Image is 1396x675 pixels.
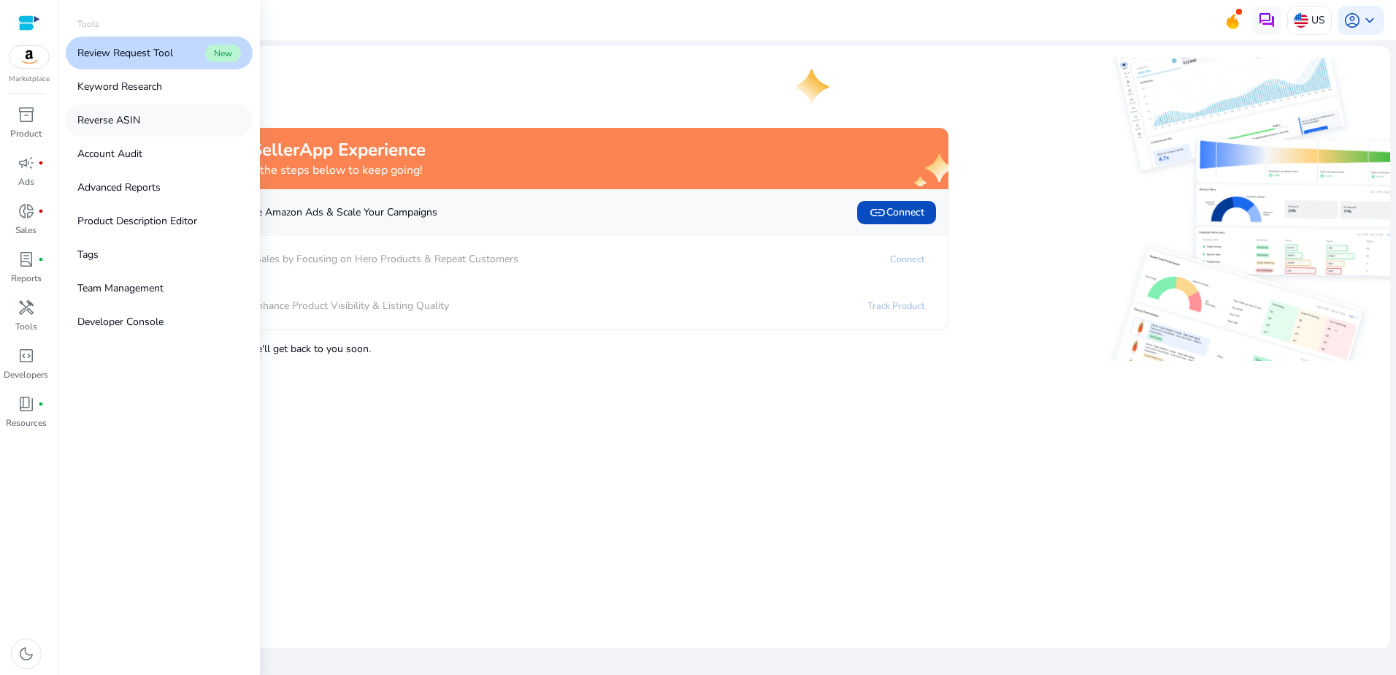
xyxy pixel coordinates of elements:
[10,127,42,140] p: Product
[129,164,426,178] h4: Almost there! Complete the steps below to keep going!
[38,401,44,407] span: fiber_manual_record
[18,154,35,172] span: campaign
[77,247,99,262] p: Tags
[9,74,50,85] p: Marketplace
[18,395,35,413] span: book_4
[18,645,35,663] span: dark_mode
[18,202,35,220] span: donut_small
[4,368,48,381] p: Developers
[797,69,832,104] img: one-star.svg
[18,106,35,123] span: inventory_2
[18,251,35,268] span: lab_profile
[15,224,37,237] p: Sales
[77,281,164,296] p: Team Management
[18,299,35,316] span: handyman
[11,272,42,285] p: Reports
[77,18,99,31] p: Tools
[1294,13,1308,28] img: us.svg
[150,251,518,267] p: Boost Sales by Focusing on Hero Products & Repeat Customers
[150,205,437,220] p: Automate Amazon Ads & Scale Your Campaigns
[18,347,35,365] span: code_blocks
[878,248,936,271] a: Connect
[9,46,49,68] img: amazon.svg
[1311,7,1325,33] p: US
[77,146,142,161] p: Account Audit
[111,335,948,356] p: , and we'll get back to you soon.
[150,298,449,313] p: Enhance Product Visibility & Listing Quality
[856,294,936,318] a: Track Product
[869,204,886,221] span: link
[77,314,164,329] p: Developer Console
[77,45,173,61] p: Review Request Tool
[857,201,936,224] button: linkConnect
[205,45,241,62] span: New
[15,320,37,333] p: Tools
[1343,12,1361,29] span: account_circle
[1361,12,1378,29] span: keyboard_arrow_down
[38,208,44,214] span: fiber_manual_record
[129,140,426,161] h2: Maximize your SellerApp Experience
[77,113,140,128] p: Reverse ASIN
[38,256,44,262] span: fiber_manual_record
[38,160,44,166] span: fiber_manual_record
[77,79,162,94] p: Keyword Research
[6,416,47,430] p: Resources
[869,204,924,221] span: Connect
[77,180,161,195] p: Advanced Reports
[77,213,197,229] p: Product Description Editor
[18,175,34,188] p: Ads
